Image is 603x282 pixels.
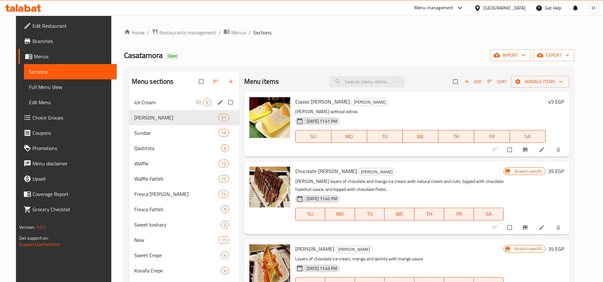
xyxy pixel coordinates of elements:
span: 12 [219,176,228,182]
p: [PERSON_NAME] layers of chocolate and mango ice cream with natural cream and nuts, topped with ch... [295,177,504,193]
a: Full Menu View [24,79,117,95]
span: Select to update [504,221,517,234]
span: SU [298,132,329,141]
div: Open [165,52,180,60]
span: [PERSON_NAME] [351,98,388,106]
a: Menu disclaimer [18,156,117,171]
span: [DATE] 11:43 PM [304,265,340,271]
span: Fresca [PERSON_NAME] [134,190,219,198]
span: Classic [PERSON_NAME] [295,97,350,106]
div: Qashtota6 [129,141,239,156]
span: FR [447,209,471,219]
span: Ice Cream [134,98,195,106]
h2: Menu items [244,77,279,86]
button: delete [551,143,567,157]
span: Manage items [516,78,564,86]
span: New [134,236,219,244]
div: Sundae19 [129,125,239,141]
span: 1.0.0 [36,223,46,231]
span: export [538,51,569,59]
span: Edit Menu [29,98,112,106]
button: FR [444,208,474,221]
span: Sweet koshary [134,221,221,228]
button: Branch-specific-item [518,221,533,235]
button: export [533,49,574,61]
span: Version: [19,223,35,231]
button: Add section [224,75,239,89]
span: [DATE] 11:41 PM [304,118,340,124]
span: 11 [219,237,228,243]
li: / [147,29,149,36]
a: Coverage Report [18,186,117,202]
a: Promotions [18,141,117,156]
span: 4 [221,268,229,274]
p: [PERSON_NAME] without extras [295,108,546,116]
span: Menus [231,29,246,36]
div: Sweet Crepe4 [129,248,239,263]
div: Ice Cream0edit [129,95,239,110]
span: SA [476,209,501,219]
span: [DATE] 11:42 PM [304,196,340,202]
span: Waffle [134,160,219,167]
div: Cassata [351,98,388,106]
div: items [221,206,229,213]
button: Add [463,77,483,87]
span: 12 [219,161,228,167]
span: Menus [34,53,112,60]
img: Classic Cassata [249,97,290,138]
button: import [490,49,531,61]
span: Sort [487,78,507,85]
span: Add item [463,77,483,87]
span: Menu disclaimer [33,160,112,167]
div: Sundae [134,129,219,137]
button: SA [510,130,546,143]
span: Get support on: [19,234,48,242]
h6: 35 EGP [548,244,564,253]
span: [PERSON_NAME] [336,246,372,253]
button: WE [403,130,438,143]
a: Menus [224,28,246,37]
span: Sort items [483,77,511,87]
a: Edit Menu [24,95,117,110]
span: Add [464,78,482,85]
span: Qashtota [134,144,221,152]
button: SA [474,208,504,221]
span: 9 [221,206,229,213]
span: TU [357,209,382,219]
div: New11 [129,232,239,248]
span: Konafa Crepe [134,267,221,274]
span: Sections [253,29,271,36]
div: Sweet Crepe [134,251,221,259]
button: TU [355,208,385,221]
button: TH [415,208,444,221]
span: [PERSON_NAME] [134,114,219,121]
span: SA [512,132,543,141]
span: TU [370,132,400,141]
nav: breadcrumb [124,28,574,37]
div: items [221,267,229,274]
span: Sort sections [209,75,224,89]
a: Restaurants management [152,28,216,37]
span: [PERSON_NAME] [295,244,334,254]
h2: Menu sections [132,77,174,86]
span: Sections [29,68,112,76]
a: Coupons [18,125,117,141]
div: Sweet koshary3 [129,217,239,232]
button: MO [325,208,355,221]
span: Chocolate [PERSON_NAME] [295,166,357,176]
div: items [221,144,229,152]
span: Select to update [504,144,517,156]
span: FR [477,132,507,141]
a: Grocery Checklist [18,202,117,217]
a: Branches [18,33,117,49]
span: 4 [221,252,229,258]
a: Support.OpsPlatform [19,240,60,249]
button: TU [367,130,403,143]
a: Upsell [18,171,117,186]
div: Fresca [PERSON_NAME]14 [129,186,239,202]
div: Cassata [358,168,395,176]
span: Fresca Fatteh [134,206,221,213]
div: Waffle Fatteh12 [129,171,239,186]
